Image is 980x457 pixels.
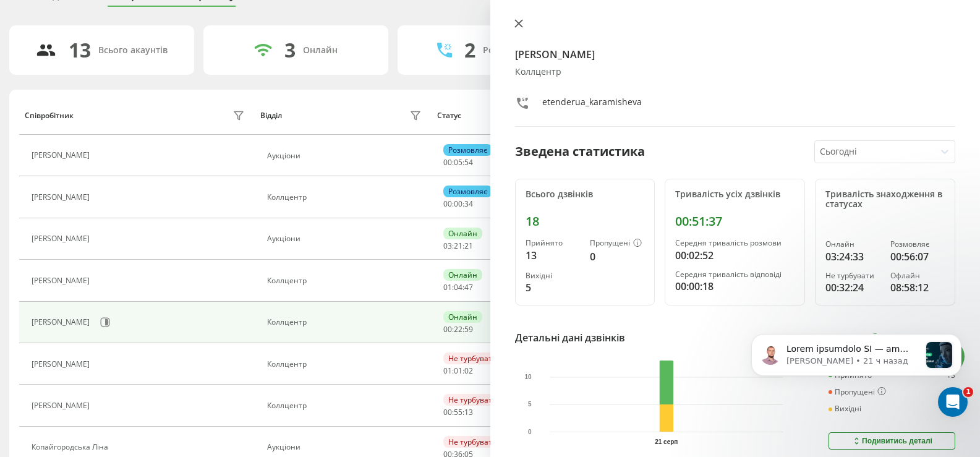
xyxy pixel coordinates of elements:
div: : : [443,325,473,334]
span: 59 [464,324,473,335]
div: Всього дзвінків [526,189,645,200]
div: : : [443,283,473,292]
div: Подивитись деталі [851,436,932,446]
text: 5 [527,401,531,408]
span: 02 [464,365,473,376]
iframe: Intercom notifications сообщение [733,309,980,424]
div: [PERSON_NAME] [32,401,93,410]
div: 13 [69,38,91,62]
iframe: Intercom live chat [938,387,968,417]
div: [PERSON_NAME] [32,234,93,243]
div: Онлайн [303,45,338,56]
span: 13 [464,407,473,417]
div: Всього акаунтів [98,45,168,56]
span: 01 [454,365,462,376]
div: 00:51:37 [675,214,795,229]
span: 00 [443,199,452,209]
div: Не турбувати [443,394,502,406]
span: 05 [454,157,462,168]
div: Статус [437,111,461,120]
div: Копайгородська Ліна [32,443,111,451]
div: Не турбувати [443,352,502,364]
div: : : [443,242,473,250]
span: 00 [443,407,452,417]
span: 00 [454,199,462,209]
div: Офлайн [890,271,945,280]
span: 22 [454,324,462,335]
div: [PERSON_NAME] [32,318,93,327]
span: 54 [464,157,473,168]
span: 21 [454,241,462,251]
div: Не турбувати [443,436,502,448]
div: Співробітник [25,111,74,120]
div: : : [443,408,473,417]
div: Аукціони [267,152,425,160]
div: 00:32:24 [825,280,880,295]
span: 01 [443,282,452,293]
span: 1 [963,387,973,397]
div: [PERSON_NAME] [32,360,93,369]
div: Середня тривалість відповіді [675,270,795,279]
div: 13 [526,248,580,263]
div: Розмовляють [483,45,543,56]
div: Онлайн [443,228,482,239]
div: 0 [590,249,644,264]
div: 03:24:33 [825,249,880,264]
button: Подивитись деталі [829,432,955,450]
div: Тривалість знаходження в статусах [825,189,945,210]
div: Онлайн [825,240,880,249]
div: Коллцентр [267,193,425,202]
span: 55 [454,407,462,417]
div: Коллцентр [267,276,425,285]
div: 00:56:07 [890,249,945,264]
div: 5 [526,280,580,295]
span: 00 [443,324,452,335]
span: 34 [464,199,473,209]
div: Коллцентр [267,360,425,369]
div: Детальні дані дзвінків [515,330,625,345]
div: : : [443,158,473,167]
div: Тривалість усіх дзвінків [675,189,795,200]
div: Пропущені [590,239,644,249]
div: : : [443,200,473,208]
div: [PERSON_NAME] [32,193,93,202]
div: Розмовляє [890,240,945,249]
div: 3 [284,38,296,62]
div: Аукціони [267,443,425,451]
text: 10 [524,374,532,380]
div: etenderua_karamisheva [542,96,642,114]
div: Середня тривалість розмови [675,239,795,247]
div: Коллцентр [267,318,425,327]
span: 03 [443,241,452,251]
div: Коллцентр [515,67,956,77]
div: Онлайн [443,269,482,281]
div: Вихідні [526,271,580,280]
div: Коллцентр [267,401,425,410]
span: 04 [454,282,462,293]
div: 00:02:52 [675,248,795,263]
span: 21 [464,241,473,251]
div: Відділ [260,111,282,120]
div: : : [443,367,473,375]
div: 00:00:18 [675,279,795,294]
div: [PERSON_NAME] [32,151,93,160]
span: 01 [443,365,452,376]
text: 0 [527,429,531,435]
div: 18 [526,214,645,229]
div: 08:58:12 [890,280,945,295]
div: Аукціони [267,234,425,243]
div: Прийнято [526,239,580,247]
span: 47 [464,282,473,293]
div: Не турбувати [825,271,880,280]
h4: [PERSON_NAME] [515,47,956,62]
div: Розмовляє [443,186,492,197]
div: [PERSON_NAME] [32,276,93,285]
div: 2 [464,38,475,62]
text: 21 серп [655,438,678,445]
span: 00 [443,157,452,168]
div: Зведена статистика [515,142,645,161]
